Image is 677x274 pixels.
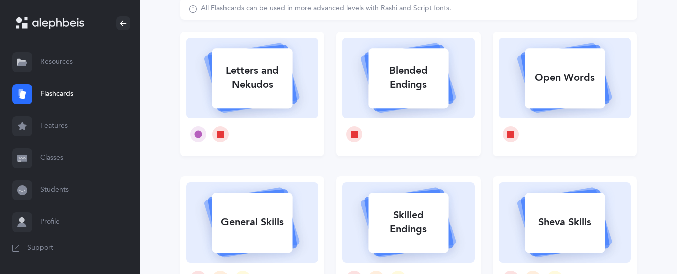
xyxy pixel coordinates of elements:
[368,58,448,98] div: Blended Endings
[27,243,53,253] span: Support
[368,202,448,242] div: Skilled Endings
[201,4,452,14] div: All Flashcards can be used in more advanced levels with Rashi and Script fonts.
[525,209,605,235] div: Sheva Skills
[525,65,605,91] div: Open Words
[212,209,292,235] div: General Skills
[212,58,292,98] div: Letters and Nekudos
